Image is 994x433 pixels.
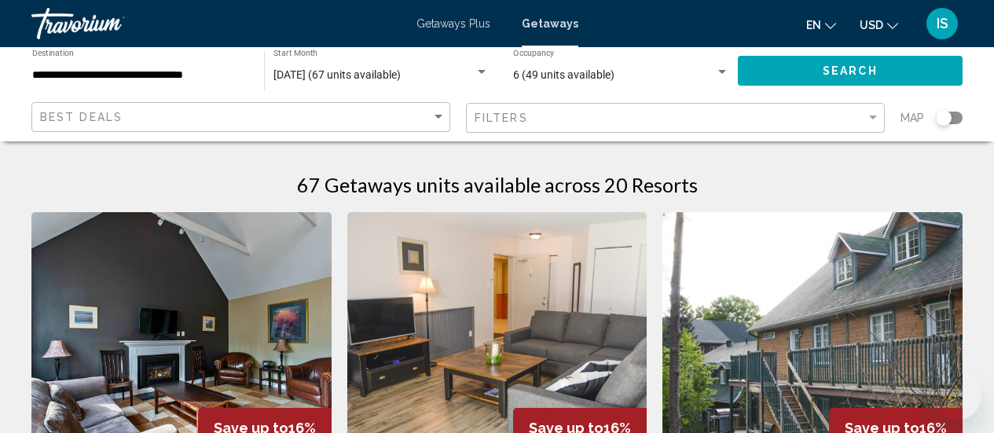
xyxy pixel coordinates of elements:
h1: 67 Getaways units available across 20 Resorts [297,173,698,196]
button: Change language [806,13,836,36]
button: User Menu [922,7,963,40]
button: Change currency [860,13,898,36]
span: Search [823,65,878,78]
span: [DATE] (67 units available) [273,68,401,81]
span: 6 (49 units available) [513,68,614,81]
iframe: Button to launch messaging window [931,370,981,420]
button: Search [738,56,963,85]
a: Travorium [31,8,401,39]
span: Best Deals [40,111,123,123]
span: IS [937,16,948,31]
a: Getaways [522,17,578,30]
button: Filter [466,102,885,134]
span: Map [900,107,924,129]
a: Getaways Plus [416,17,490,30]
mat-select: Sort by [40,111,446,124]
span: en [806,19,821,31]
span: Filters [475,112,528,124]
span: USD [860,19,883,31]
